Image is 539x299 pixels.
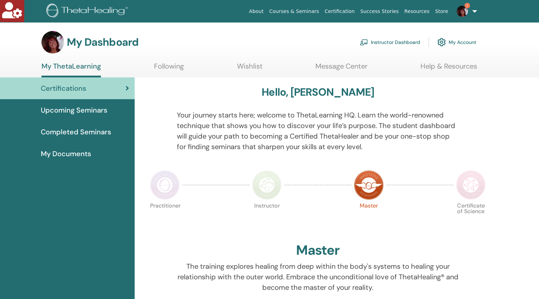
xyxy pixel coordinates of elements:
[456,170,486,200] img: Certificate of Science
[41,83,86,94] span: Certifications
[252,170,282,200] img: Instructor
[457,6,468,17] img: default.jpg
[315,62,367,76] a: Message Center
[41,62,101,77] a: My ThetaLearning
[358,5,402,18] a: Success Stories
[150,170,180,200] img: Practitioner
[322,5,357,18] a: Certification
[296,242,340,259] h2: Master
[252,203,282,233] p: Instructor
[41,127,111,137] span: Completed Seminars
[360,34,420,50] a: Instructor Dashboard
[402,5,432,18] a: Resources
[354,170,384,200] img: Master
[246,5,266,18] a: About
[437,36,446,48] img: cog.svg
[177,110,459,152] p: Your journey starts here; welcome to ThetaLearning HQ. Learn the world-renowned technique that sh...
[154,62,184,76] a: Following
[354,203,384,233] p: Master
[432,5,451,18] a: Store
[437,34,476,50] a: My Account
[456,203,486,233] p: Certificate of Science
[360,39,368,45] img: chalkboard-teacher.svg
[150,203,180,233] p: Practitioner
[237,62,263,76] a: Wishlist
[177,261,459,293] p: The training explores healing from deep within the body's systems to healing your relationship wi...
[41,148,91,159] span: My Documents
[67,36,139,49] h3: My Dashboard
[262,86,374,98] h3: Hello, [PERSON_NAME]
[41,31,64,53] img: default.jpg
[464,3,470,8] span: 1
[46,4,130,19] img: logo.png
[41,105,107,115] span: Upcoming Seminars
[421,62,477,76] a: Help & Resources
[267,5,322,18] a: Courses & Seminars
